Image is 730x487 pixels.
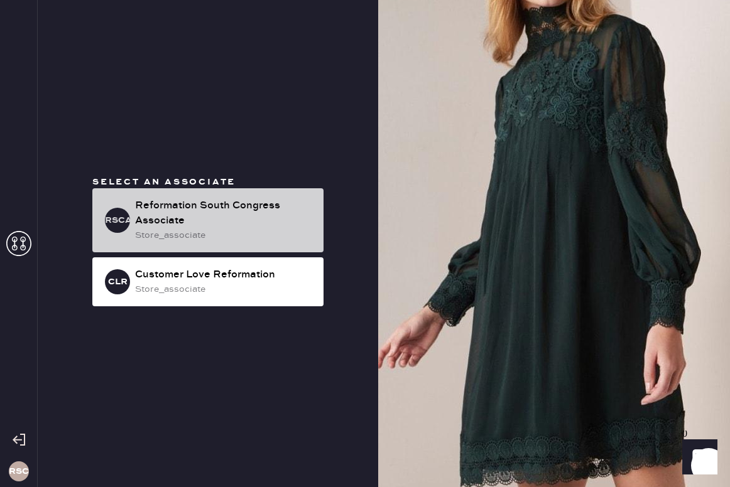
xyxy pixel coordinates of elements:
h3: RSC [9,467,29,476]
h3: CLR [108,277,128,286]
div: Reformation South Congress Associate [135,198,313,228]
h3: RSCA [105,216,130,225]
div: store_associate [135,228,313,242]
span: Select an associate [92,176,236,188]
div: store_associate [135,282,313,296]
iframe: Front Chat [670,431,724,484]
div: Customer Love Reformation [135,267,313,282]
